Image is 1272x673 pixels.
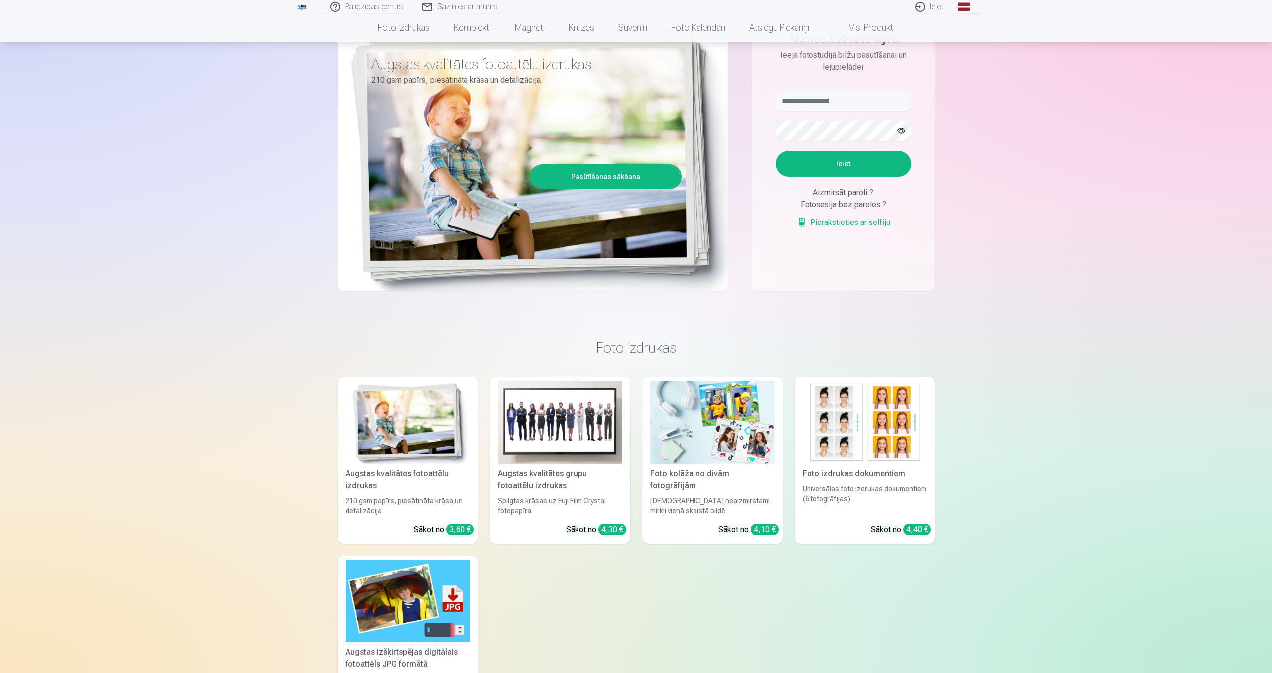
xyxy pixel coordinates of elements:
[531,166,680,188] a: Pasūtīšanas sākšana
[442,14,503,42] a: Komplekti
[797,217,890,228] a: Pierakstieties ar selfiju
[642,377,783,544] a: Foto kolāža no divām fotogrāfijāmFoto kolāža no divām fotogrāfijām[DEMOGRAPHIC_DATA] neaizmirstam...
[494,496,626,516] div: Spilgtas krāsas uz Fuji Film Crystal fotopapīra
[297,4,308,10] img: /fa1
[650,381,775,464] img: Foto kolāža no divām fotogrāfijām
[903,524,931,535] div: 4,40 €
[498,381,622,464] img: Augstas kvalitātes grupu fotoattēlu izdrukas
[718,524,779,536] div: Sākot no
[366,14,442,42] a: Foto izdrukas
[799,468,931,480] div: Foto izdrukas dokumentiem
[503,14,557,42] a: Magnēti
[346,381,470,464] img: Augstas kvalitātes fotoattēlu izdrukas
[414,524,474,536] div: Sākot no
[803,381,927,464] img: Foto izdrukas dokumentiem
[751,524,779,535] div: 4,10 €
[342,496,474,516] div: 210 gsm papīrs, piesātināta krāsa un detalizācija
[646,496,779,516] div: [DEMOGRAPHIC_DATA] neaizmirstami mirkļi vienā skaistā bildē
[346,339,927,357] h3: Foto izdrukas
[871,524,931,536] div: Sākot no
[446,524,474,535] div: 3,60 €
[338,377,478,544] a: Augstas kvalitātes fotoattēlu izdrukasAugstas kvalitātes fotoattēlu izdrukas210 gsm papīrs, piesā...
[766,49,921,73] p: Ieeja fotostudijā bilžu pasūtīšanai un lejupielādei
[371,55,674,73] h3: Augstas kvalitātes fotoattēlu izdrukas
[342,646,474,670] div: Augstas izšķirtspējas digitālais fotoattēls JPG formātā
[646,468,779,492] div: Foto kolāža no divām fotogrāfijām
[776,187,911,199] div: Aizmirsāt paroli ?
[342,468,474,492] div: Augstas kvalitātes fotoattēlu izdrukas
[821,14,907,42] a: Visi produkti
[799,484,931,516] div: Universālas foto izdrukas dokumentiem (6 fotogrāfijas)
[490,377,630,544] a: Augstas kvalitātes grupu fotoattēlu izdrukasAugstas kvalitātes grupu fotoattēlu izdrukasSpilgtas ...
[776,151,911,177] button: Ieiet
[795,377,935,544] a: Foto izdrukas dokumentiemFoto izdrukas dokumentiemUniversālas foto izdrukas dokumentiem (6 fotogr...
[346,560,470,643] img: Augstas izšķirtspējas digitālais fotoattēls JPG formātā
[557,14,606,42] a: Krūzes
[494,468,626,492] div: Augstas kvalitātes grupu fotoattēlu izdrukas
[737,14,821,42] a: Atslēgu piekariņi
[606,14,659,42] a: Suvenīri
[598,524,626,535] div: 4,30 €
[371,73,674,87] p: 210 gsm papīrs, piesātināta krāsa un detalizācija
[659,14,737,42] a: Foto kalendāri
[776,199,911,211] div: Fotosesija bez paroles ?
[566,524,626,536] div: Sākot no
